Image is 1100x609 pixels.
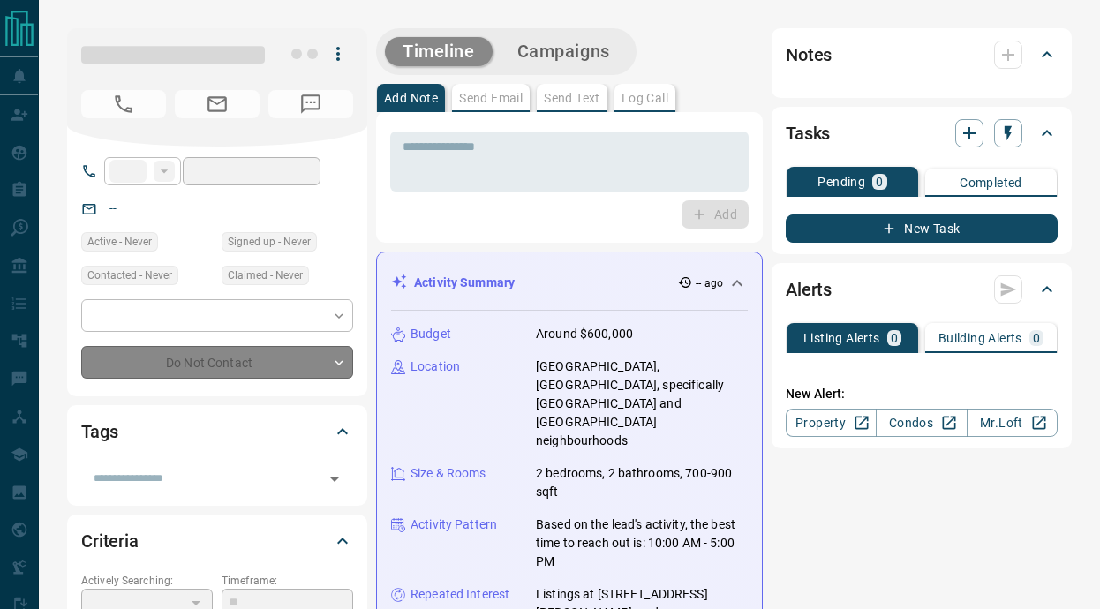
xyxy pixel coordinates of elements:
[268,90,353,118] span: No Number
[696,275,723,291] p: -- ago
[228,267,303,284] span: Claimed - Never
[876,409,967,437] a: Condos
[786,385,1058,403] p: New Alert:
[411,515,497,534] p: Activity Pattern
[536,325,633,343] p: Around $600,000
[500,37,628,66] button: Campaigns
[817,176,865,188] p: Pending
[876,176,883,188] p: 0
[411,464,486,483] p: Size & Rooms
[81,520,353,562] div: Criteria
[786,112,1058,154] div: Tasks
[81,90,166,118] span: No Number
[228,233,311,251] span: Signed up - Never
[81,346,353,379] div: Do Not Contact
[81,527,139,555] h2: Criteria
[786,275,832,304] h2: Alerts
[960,177,1022,189] p: Completed
[322,467,347,492] button: Open
[391,267,748,299] div: Activity Summary-- ago
[414,274,515,292] p: Activity Summary
[87,267,172,284] span: Contacted - Never
[411,585,509,604] p: Repeated Interest
[109,201,117,215] a: --
[411,357,460,376] p: Location
[786,268,1058,311] div: Alerts
[786,119,830,147] h2: Tasks
[1033,332,1040,344] p: 0
[536,515,748,571] p: Based on the lead's activity, the best time to reach out is: 10:00 AM - 5:00 PM
[222,573,353,589] p: Timeframe:
[803,332,880,344] p: Listing Alerts
[87,233,152,251] span: Active - Never
[385,37,493,66] button: Timeline
[81,410,353,453] div: Tags
[81,417,117,446] h2: Tags
[786,214,1058,243] button: New Task
[175,90,260,118] span: No Email
[967,409,1058,437] a: Mr.Loft
[786,409,877,437] a: Property
[891,332,898,344] p: 0
[411,325,451,343] p: Budget
[81,573,213,589] p: Actively Searching:
[786,41,832,69] h2: Notes
[938,332,1022,344] p: Building Alerts
[786,34,1058,76] div: Notes
[384,92,438,104] p: Add Note
[536,464,748,501] p: 2 bedrooms, 2 bathrooms, 700-900 sqft
[536,357,748,450] p: [GEOGRAPHIC_DATA], [GEOGRAPHIC_DATA], specifically [GEOGRAPHIC_DATA] and [GEOGRAPHIC_DATA] neighb...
